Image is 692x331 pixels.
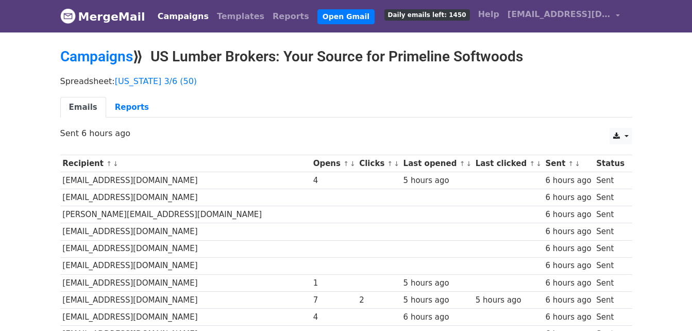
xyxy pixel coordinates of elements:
[545,243,591,255] div: 6 hours ago
[350,160,356,168] a: ↓
[594,206,627,223] td: Sent
[545,175,591,187] div: 6 hours ago
[473,155,543,172] th: Last clicked
[543,155,594,172] th: Sent
[357,155,400,172] th: Clicks
[594,172,627,189] td: Sent
[60,189,311,206] td: [EMAIL_ADDRESS][DOMAIN_NAME]
[60,76,632,87] p: Spreadsheet:
[313,175,355,187] div: 4
[545,311,591,323] div: 6 hours ago
[474,4,503,25] a: Help
[311,155,357,172] th: Opens
[60,291,311,308] td: [EMAIL_ADDRESS][DOMAIN_NAME]
[545,209,591,221] div: 6 hours ago
[60,223,311,240] td: [EMAIL_ADDRESS][DOMAIN_NAME]
[60,48,632,65] h2: ⟫ US Lumber Brokers: Your Source for Primeline Softwoods
[113,160,119,168] a: ↓
[460,160,465,168] a: ↑
[508,8,611,21] span: [EMAIL_ADDRESS][DOMAIN_NAME]
[106,160,112,168] a: ↑
[343,160,349,168] a: ↑
[594,274,627,291] td: Sent
[60,155,311,172] th: Recipient
[401,155,473,172] th: Last opened
[545,277,591,289] div: 6 hours ago
[394,160,399,168] a: ↓
[213,6,268,27] a: Templates
[60,8,76,24] img: MergeMail logo
[60,48,133,65] a: Campaigns
[594,189,627,206] td: Sent
[529,160,535,168] a: ↑
[359,294,398,306] div: 2
[106,97,158,118] a: Reports
[313,311,355,323] div: 4
[594,155,627,172] th: Status
[313,277,355,289] div: 1
[403,294,470,306] div: 5 hours ago
[60,240,311,257] td: [EMAIL_ADDRESS][DOMAIN_NAME]
[403,175,470,187] div: 5 hours ago
[403,311,470,323] div: 6 hours ago
[594,291,627,308] td: Sent
[380,4,474,25] a: Daily emails left: 1450
[545,260,591,272] div: 6 hours ago
[594,223,627,240] td: Sent
[60,257,311,274] td: [EMAIL_ADDRESS][DOMAIN_NAME]
[60,274,311,291] td: [EMAIL_ADDRESS][DOMAIN_NAME]
[268,6,313,27] a: Reports
[60,128,632,139] p: Sent 6 hours ago
[594,257,627,274] td: Sent
[384,9,470,21] span: Daily emails left: 1450
[568,160,574,168] a: ↑
[575,160,580,168] a: ↓
[115,76,197,86] a: [US_STATE] 3/6 (50)
[313,294,355,306] div: 7
[387,160,393,168] a: ↑
[594,240,627,257] td: Sent
[545,294,591,306] div: 6 hours ago
[545,226,591,238] div: 6 hours ago
[60,206,311,223] td: [PERSON_NAME][EMAIL_ADDRESS][DOMAIN_NAME]
[154,6,213,27] a: Campaigns
[403,277,470,289] div: 5 hours ago
[317,9,375,24] a: Open Gmail
[594,308,627,325] td: Sent
[60,97,106,118] a: Emails
[60,6,145,27] a: MergeMail
[640,282,692,331] iframe: Chat Widget
[545,192,591,204] div: 6 hours ago
[60,308,311,325] td: [EMAIL_ADDRESS][DOMAIN_NAME]
[536,160,542,168] a: ↓
[476,294,541,306] div: 5 hours ago
[503,4,624,28] a: [EMAIL_ADDRESS][DOMAIN_NAME]
[466,160,471,168] a: ↓
[60,172,311,189] td: [EMAIL_ADDRESS][DOMAIN_NAME]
